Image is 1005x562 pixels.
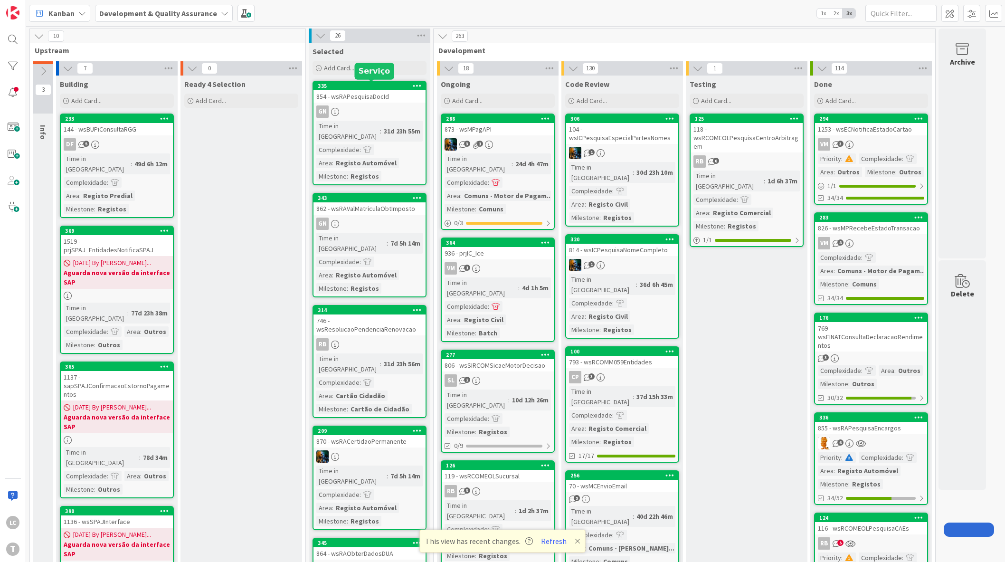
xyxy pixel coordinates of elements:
span: : [347,171,348,181]
span: : [512,159,513,169]
div: 769 - wsFINATConsultaDeclaracaoRendimentos [815,322,927,352]
div: Milestone [445,427,475,437]
div: 49d 6h 12m [132,159,170,169]
div: 37d 15h 33m [634,391,675,402]
div: Area [445,191,460,201]
div: Registos [725,221,758,231]
div: VM [815,237,927,249]
div: Complexidade [445,301,488,312]
div: Area [818,266,834,276]
span: : [585,199,586,210]
div: 1d 6h 37m [765,176,800,186]
div: Registos [601,324,634,335]
div: 320 [566,235,678,244]
div: 365 [61,362,173,371]
div: Cartão Cidadão [333,391,388,401]
span: : [709,208,711,218]
a: 314746 - wsResolucaoPendenciaRenovacaoRBTime in [GEOGRAPHIC_DATA]:31d 23h 56mComplexidade:Area:Ca... [313,305,427,418]
div: Outros [897,167,924,177]
span: : [633,391,634,402]
div: 306 [570,115,678,122]
div: 873 - wsMPagAPI [442,123,554,135]
div: 277 [446,352,554,358]
div: 364 [442,238,554,247]
span: : [599,324,601,335]
span: : [475,328,476,338]
a: 343862 - wsRAValMatriculaObtImpostoGNTime in [GEOGRAPHIC_DATA]:7d 5h 14mComplexidade:Area:Registo... [313,193,427,297]
a: 3651137 - sapSPAJConfirmacaoEstornoPagamentos[DATE] By [PERSON_NAME]...Aguarda nova versão da int... [60,362,174,498]
input: Quick Filter... [865,5,937,22]
span: [DATE] By [PERSON_NAME]... [73,258,151,268]
span: : [764,176,765,186]
span: 1 [588,261,595,267]
div: 1/1 [691,234,803,246]
div: 336 [815,413,927,422]
div: Complexidade [693,194,737,205]
div: 104 - wsICPesquisaEspecialPartesNomes [566,123,678,144]
span: : [460,191,462,201]
div: 31d 23h 55m [381,126,423,136]
div: 314 [318,307,426,314]
div: Complexidade [445,177,488,188]
div: Area [316,270,332,280]
div: SL [442,374,554,387]
span: : [79,191,81,201]
div: 1/1 [815,180,927,192]
div: 7d 5h 14m [388,238,423,248]
div: 335 [318,83,426,89]
span: : [894,365,896,376]
div: Milestone [316,404,347,414]
a: 100793 - wsRCOMM059EntidadesCPTime in [GEOGRAPHIC_DATA]:37d 15h 33mComplexidade:Area:Registo Come... [565,346,679,463]
div: Time in [GEOGRAPHIC_DATA] [693,171,764,191]
div: 283826 - wsMPRecebeEstadoTransacao [815,213,927,234]
b: Aguarda nova versão da interface SAP [64,268,170,287]
span: Kanban [48,8,75,19]
img: JC [569,147,581,159]
span: Add Card... [452,96,483,105]
div: Time in [GEOGRAPHIC_DATA] [569,386,633,407]
div: Time in [GEOGRAPHIC_DATA] [569,162,633,183]
div: Area [124,326,140,337]
div: 24d 4h 47m [513,159,551,169]
div: 1253 - wsECNotificaEstadoCartao [815,123,927,135]
span: : [834,167,835,177]
div: 100 [566,347,678,356]
div: GN [313,218,426,230]
span: : [488,301,489,312]
span: 3 [823,354,829,361]
span: 34/34 [827,193,843,203]
span: : [488,177,489,188]
div: DF [64,138,76,151]
div: Complexidade [569,186,612,196]
div: JC [566,259,678,271]
div: Complexidade [445,413,488,424]
span: Add Card... [71,96,102,105]
b: Development & Quality Assurance [99,9,217,18]
div: 320 [570,236,678,243]
div: Complexidade [64,326,107,337]
div: 2941253 - wsECNotificaEstadoCartao [815,114,927,135]
span: 6 [713,158,719,164]
div: 125 [695,115,803,122]
div: 294 [815,114,927,123]
div: Milestone [445,204,475,214]
span: Add Card... [577,96,607,105]
span: : [636,279,637,290]
div: 209870 - wsRACertidaoPermanente [313,427,426,448]
div: 100793 - wsRCOMM059Entidades [566,347,678,368]
span: : [841,153,843,164]
div: Time in [GEOGRAPHIC_DATA] [316,121,380,142]
div: Area [879,365,894,376]
span: 30/32 [827,393,843,403]
span: : [633,167,634,178]
span: : [895,167,897,177]
span: 1 [477,141,483,147]
a: 277806 - wsSIRCOMSicaeMotorDecisaoSLTime in [GEOGRAPHIC_DATA]:10d 12h 26mComplexidade:Milestone:R... [441,350,555,453]
span: : [599,212,601,223]
div: 854 - wsRAPesquisaDocId [313,90,426,103]
a: 288873 - wsMPagAPIJCTime in [GEOGRAPHIC_DATA]:24d 4h 47mComplexidade:Area:Comuns - Motor de Pagam... [441,114,555,230]
span: 3 [464,141,470,147]
span: 5 [83,141,89,147]
div: DF [61,138,173,151]
div: VM [815,138,927,151]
